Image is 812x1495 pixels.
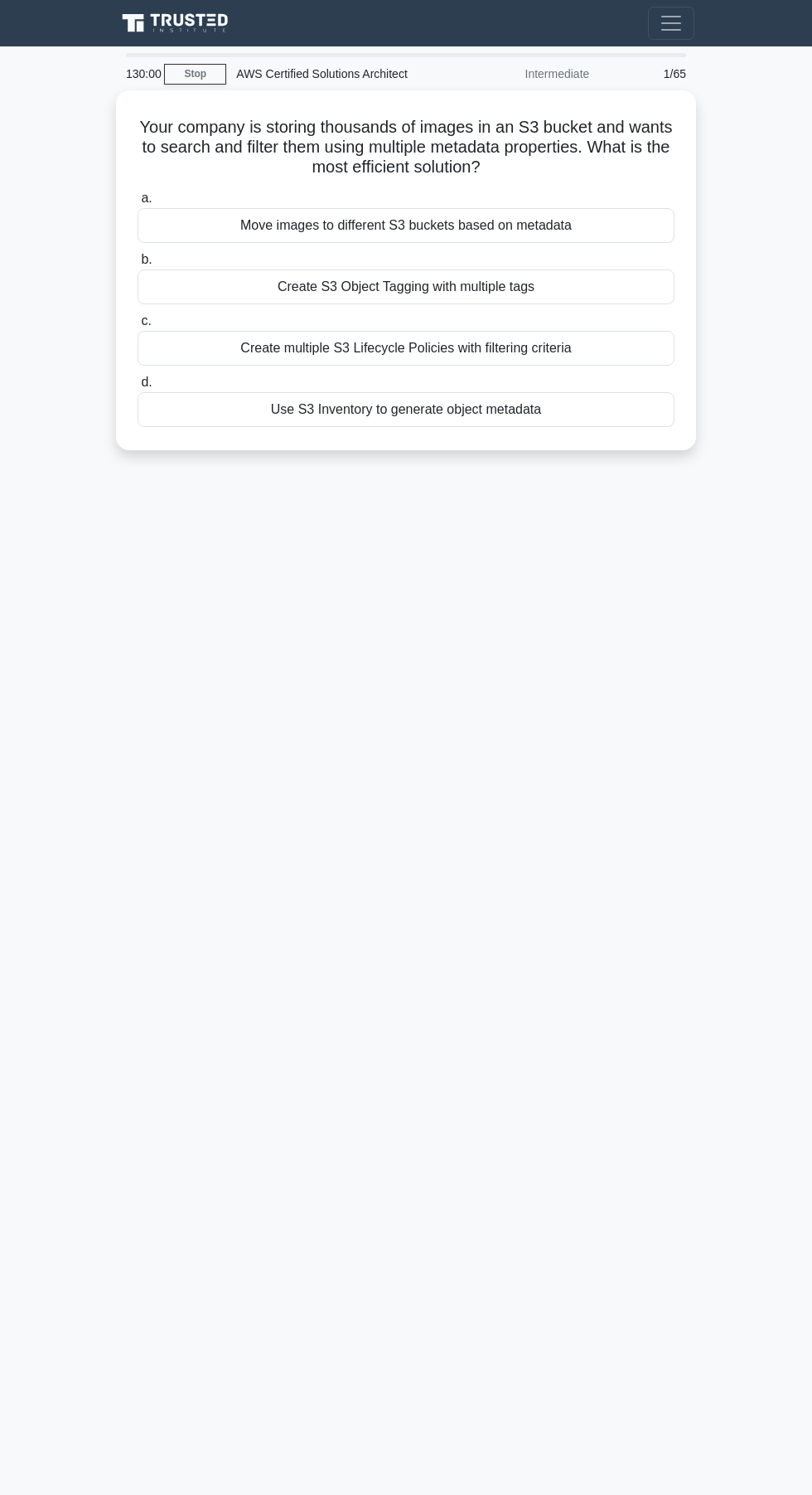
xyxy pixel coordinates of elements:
span: a. [141,191,152,205]
div: 1/65 [599,57,696,90]
div: 130:00 [116,57,164,90]
div: Use S3 Inventory to generate object metadata [138,392,674,427]
span: c. [141,313,151,328]
div: Move images to different S3 buckets based on metadata [138,208,674,243]
div: Create multiple S3 Lifecycle Policies with filtering criteria [138,331,674,366]
div: AWS Certified Solutions Architect [226,57,454,90]
h5: Your company is storing thousands of images in an S3 bucket and wants to search and filter them u... [136,117,676,178]
div: Create S3 Object Tagging with multiple tags [138,269,674,304]
button: Toggle navigation [648,7,694,40]
span: b. [141,252,152,266]
div: Intermediate [454,57,599,90]
a: Stop [164,64,226,85]
span: d. [141,375,152,389]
